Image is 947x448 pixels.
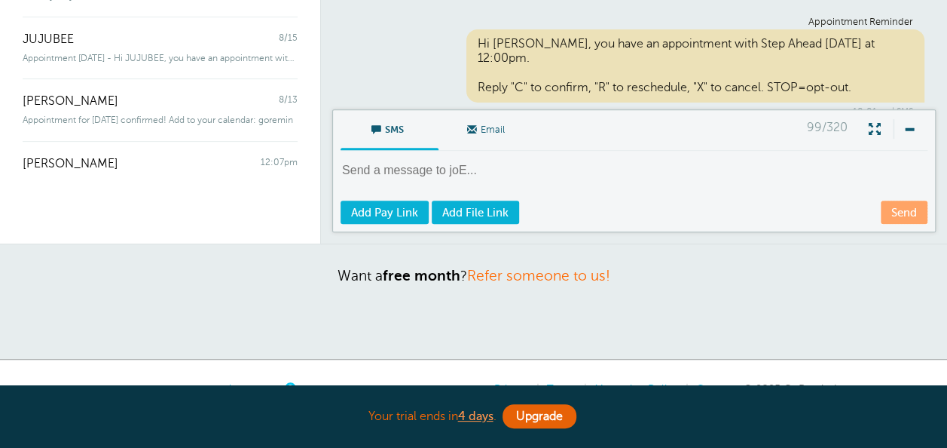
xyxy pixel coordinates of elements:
[341,201,429,224] a: Add Pay Link
[503,404,576,428] a: Upgrade
[678,382,689,395] li: |
[97,382,294,396] div: Display Timezone:
[547,382,576,394] a: Terms
[351,207,418,219] span: Add Pay Link
[594,382,678,394] a: Messaging Policy
[466,29,924,103] div: Hi [PERSON_NAME], you have an appointment with Step Ahead [DATE] at 12:00pm. Reply "C" to confirm...
[383,268,460,284] strong: free month
[529,382,539,395] li: |
[97,400,851,433] div: Your trial ends in .
[881,201,927,224] a: Send
[279,94,298,109] span: 8/13
[494,382,529,394] a: Privacy
[285,383,294,393] a: This is the timezone being used to display dates and times to you on this device. Click the timez...
[696,382,736,394] a: Contact
[467,268,610,284] a: Refer someone to us!
[432,201,519,224] a: Add File Link
[458,410,493,423] a: 4 days
[23,94,118,109] span: [PERSON_NAME]
[261,157,298,171] span: 12:07pm
[23,53,298,63] span: Appointment [DATE] - Hi JUJUBEE, you have an appointment with [PERSON_NAME]/Lex DSN Board [DATE] ...
[23,157,118,171] span: [PERSON_NAME]
[450,110,525,146] span: Email
[355,106,913,117] div: 10:01am | SMS
[187,383,282,395] a: America/New_York
[23,32,74,47] span: JUJUBEE
[807,121,848,135] span: 99/320
[352,110,427,146] span: SMS
[23,115,293,125] span: Appointment for [DATE] confirmed! Add to your calendar: goremin
[442,207,509,219] span: Add File Link
[576,382,587,395] li: |
[744,382,851,394] span: © 2025 GoReminders
[355,17,913,28] div: Appointment Reminder
[279,32,298,47] span: 8/15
